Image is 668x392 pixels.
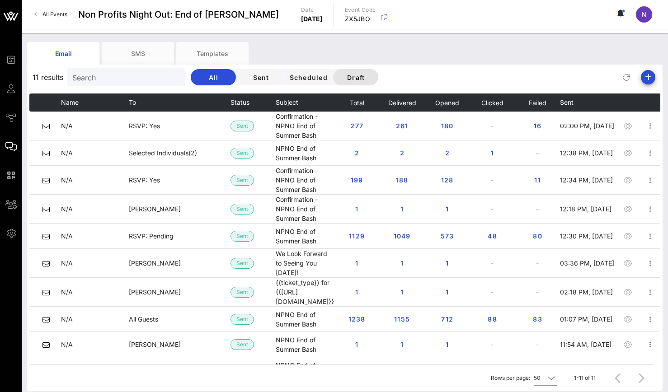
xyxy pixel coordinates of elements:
[42,206,50,213] i: email
[530,122,545,130] span: 16
[276,140,334,166] td: NPNO End of Summer Bash
[42,11,67,18] span: All Events
[276,166,334,195] td: Confirmation - NPNO End of Summer Bash
[349,341,364,348] span: 1
[574,374,596,382] div: 1-11 of 11
[198,74,229,81] span: All
[236,148,248,158] span: Sent
[342,172,371,188] button: 199
[342,145,371,161] button: 2
[42,150,50,157] i: email
[481,99,503,107] span: Clicked
[289,74,328,81] span: Scheduled
[387,336,416,353] button: 1
[440,205,454,213] span: 1
[191,69,236,85] button: All
[481,93,503,112] button: Clicked
[340,311,372,327] button: 1238
[478,228,507,244] button: 48
[440,315,454,323] span: 712
[129,98,136,106] span: To
[61,98,79,106] span: Name
[560,315,612,323] span: 01:07 PM, [DATE]
[440,341,454,348] span: 1
[61,205,73,213] span: N/A
[42,233,50,240] i: email
[345,5,376,14] p: Event Code
[560,122,614,130] span: 02:00 PM, [DATE]
[440,176,454,184] span: 128
[433,172,461,188] button: 128
[129,122,160,130] span: RSVP: Yes
[236,314,248,324] span: Sent
[485,149,499,157] span: 1
[61,259,73,267] span: N/A
[349,149,364,157] span: 2
[440,259,454,267] span: 1
[42,260,50,267] i: email
[42,316,50,323] i: email
[349,93,364,112] button: Total
[523,172,552,188] button: 11
[61,176,73,184] span: N/A
[440,149,454,157] span: 2
[129,176,160,184] span: RSVP: Yes
[435,99,459,107] span: Opened
[433,145,461,161] button: 2
[348,315,365,323] span: 1238
[286,69,331,85] button: Scheduled
[42,341,50,349] i: email
[341,228,372,244] button: 1129
[491,365,557,391] div: Rows per page:
[129,341,181,348] span: [PERSON_NAME]
[349,259,364,267] span: 1
[395,341,409,348] span: 1
[349,205,364,213] span: 1
[61,149,73,157] span: N/A
[236,231,248,241] span: Sent
[61,93,129,112] th: Name
[560,149,613,157] span: 12:38 PM, [DATE]
[387,255,416,271] button: 1
[102,42,174,65] div: SMS
[276,93,334,112] th: Subject
[276,278,334,307] td: {{ticket_type}} for {{[URL][DOMAIN_NAME]}}
[129,288,181,296] span: [PERSON_NAME]
[349,176,364,184] span: 199
[560,232,613,240] span: 12:30 PM, [DATE]
[395,176,409,184] span: 188
[349,122,364,130] span: 277
[636,6,652,23] div: N
[485,315,499,323] span: 88
[236,121,248,131] span: Sent
[61,232,73,240] span: N/A
[42,177,50,184] i: email
[515,93,560,112] th: Failed
[236,258,248,268] span: Sent
[478,145,507,161] button: 1
[42,289,50,296] i: email
[129,149,197,157] span: Selected Individuals(2)
[342,255,371,271] button: 1
[523,228,552,244] button: 80
[238,69,283,85] button: Sent
[342,284,371,300] button: 1
[528,93,546,112] button: Failed
[129,315,158,323] span: All Guests
[236,287,248,297] span: Sent
[276,98,298,106] span: Subject
[129,259,181,267] span: [PERSON_NAME]
[129,93,231,112] th: To
[440,122,454,130] span: 180
[433,311,461,327] button: 712
[395,205,409,213] span: 1
[342,362,371,378] button: 1
[435,93,459,112] button: Opened
[530,232,545,240] span: 80
[386,228,418,244] button: 1049
[342,118,371,134] button: 277
[560,288,613,296] span: 02:18 PM, [DATE]
[276,195,334,224] td: Confirmation - NPNO End of Summer Bash
[395,122,409,130] span: 261
[33,72,63,83] span: 11 results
